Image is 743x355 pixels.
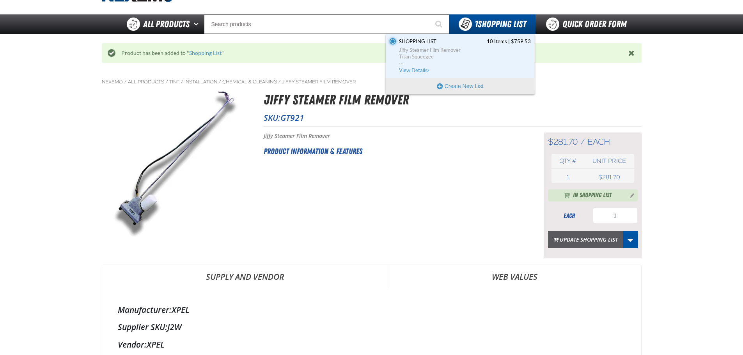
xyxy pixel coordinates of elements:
[626,47,638,59] button: Close the Notification
[264,112,642,123] p: SKU:
[264,90,642,110] h1: Jiffy Steamer Film Remover
[102,79,642,85] nav: Breadcrumbs
[102,265,388,288] a: Supply and Vendor
[397,38,531,74] a: Shopping List contains 10 items. Total cost is $759.53. Click to see all items, discounts, taxes ...
[567,174,569,181] span: 1
[399,47,531,54] span: Jiffy Steamer Film Remover
[278,79,281,85] span: /
[165,79,168,85] span: /
[536,14,641,34] a: Quick Order Form
[623,231,638,248] a: More Actions
[580,137,585,147] span: /
[191,14,204,34] button: Open All Products pages
[181,79,183,85] span: /
[584,172,634,183] td: $281.70
[587,137,610,147] span: each
[430,14,449,34] button: Start Searching
[449,14,536,34] button: You have 1 Shopping List. Open to view details
[573,191,612,200] span: In Shopping List
[184,79,217,85] a: Installation
[475,19,526,30] span: Shopping List
[118,304,626,315] div: XPEL
[593,208,638,223] input: Product Quantity
[222,79,277,85] a: Chemical & Cleaning
[204,14,449,34] input: Search
[218,79,221,85] span: /
[399,60,531,63] span: ...
[551,154,585,168] th: Qty #
[548,212,591,220] div: each
[282,79,356,85] a: Jiffy Steamer Film Remover
[264,145,525,157] h2: Product Information & Features
[508,39,510,44] span: |
[102,90,250,237] img: Jiffy Steamer Film Remover
[118,339,147,350] label: Vendor:
[548,137,578,147] span: $281.70
[169,79,179,85] a: Tint
[399,53,531,60] span: Titan Squeegee
[118,321,167,332] label: Supplier SKU:
[388,265,641,288] a: Web Values
[584,154,634,168] th: Unit price
[280,112,304,123] span: GT921
[189,50,222,56] a: Shopping List
[118,339,626,350] div: XPEL
[487,38,507,45] span: 10 Items
[118,321,626,332] div: J2W
[548,231,623,248] button: Update Shopping List
[124,79,127,85] span: /
[399,38,436,45] span: Shopping List
[128,79,164,85] a: All Products
[143,17,190,31] span: All Products
[118,304,172,315] label: Manufacturer:
[386,78,534,94] button: Create New List. Opens a popup
[264,132,525,140] p: Jiffy Steamer Film Remover
[399,67,431,73] span: View Details
[115,49,628,57] div: Product has been added to " "
[511,38,531,45] span: $759.53
[624,190,636,200] button: Manage current product in the Shopping List
[475,19,478,30] strong: 1
[386,34,535,94] div: You have 1 Shopping List. Open to view details
[102,79,123,85] a: Nexemo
